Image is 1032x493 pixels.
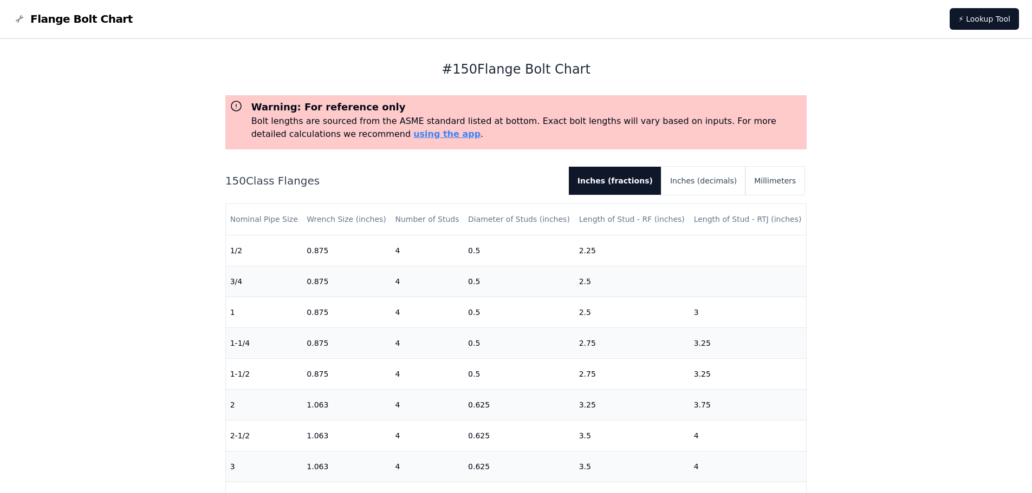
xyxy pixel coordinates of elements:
[690,204,807,235] th: Length of Stud - RTJ (inches)
[575,420,690,451] td: 3.5
[575,327,690,358] td: 2.75
[575,297,690,327] td: 2.5
[226,297,303,327] td: 1
[464,420,575,451] td: 0.625
[251,115,803,141] p: Bolt lengths are sourced from the ASME standard listed at bottom. Exact bolt lengths will vary ba...
[302,327,391,358] td: 0.875
[661,167,745,195] button: Inches (decimals)
[226,420,303,451] td: 2-1/2
[13,12,26,25] img: Flange Bolt Chart Logo
[464,358,575,389] td: 0.5
[575,389,690,420] td: 3.25
[226,327,303,358] td: 1-1/4
[391,389,464,420] td: 4
[690,297,807,327] td: 3
[226,451,303,482] td: 3
[391,451,464,482] td: 4
[464,451,575,482] td: 0.625
[391,204,464,235] th: Number of Studs
[464,266,575,297] td: 0.5
[302,297,391,327] td: 0.875
[226,358,303,389] td: 1-1/2
[302,451,391,482] td: 1.063
[302,204,391,235] th: Wrench Size (inches)
[575,204,690,235] th: Length of Stud - RF (inches)
[226,389,303,420] td: 2
[413,129,481,139] a: using the app
[391,297,464,327] td: 4
[745,167,804,195] button: Millimeters
[302,235,391,266] td: 0.875
[690,451,807,482] td: 4
[226,204,303,235] th: Nominal Pipe Size
[569,167,661,195] button: Inches (fractions)
[391,358,464,389] td: 4
[302,358,391,389] td: 0.875
[464,389,575,420] td: 0.625
[464,204,575,235] th: Diameter of Studs (inches)
[950,8,1019,30] a: ⚡ Lookup Tool
[391,420,464,451] td: 4
[575,451,690,482] td: 3.5
[302,266,391,297] td: 0.875
[225,61,807,78] h1: # 150 Flange Bolt Chart
[690,420,807,451] td: 4
[13,11,133,27] a: Flange Bolt Chart LogoFlange Bolt Chart
[575,235,690,266] td: 2.25
[575,358,690,389] td: 2.75
[225,173,560,188] h2: 150 Class Flanges
[302,389,391,420] td: 1.063
[391,235,464,266] td: 4
[226,235,303,266] td: 1/2
[690,358,807,389] td: 3.25
[391,266,464,297] td: 4
[464,327,575,358] td: 0.5
[391,327,464,358] td: 4
[690,389,807,420] td: 3.75
[251,100,803,115] h3: Warning: For reference only
[464,297,575,327] td: 0.5
[302,420,391,451] td: 1.063
[575,266,690,297] td: 2.5
[30,11,133,27] span: Flange Bolt Chart
[464,235,575,266] td: 0.5
[226,266,303,297] td: 3/4
[690,327,807,358] td: 3.25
